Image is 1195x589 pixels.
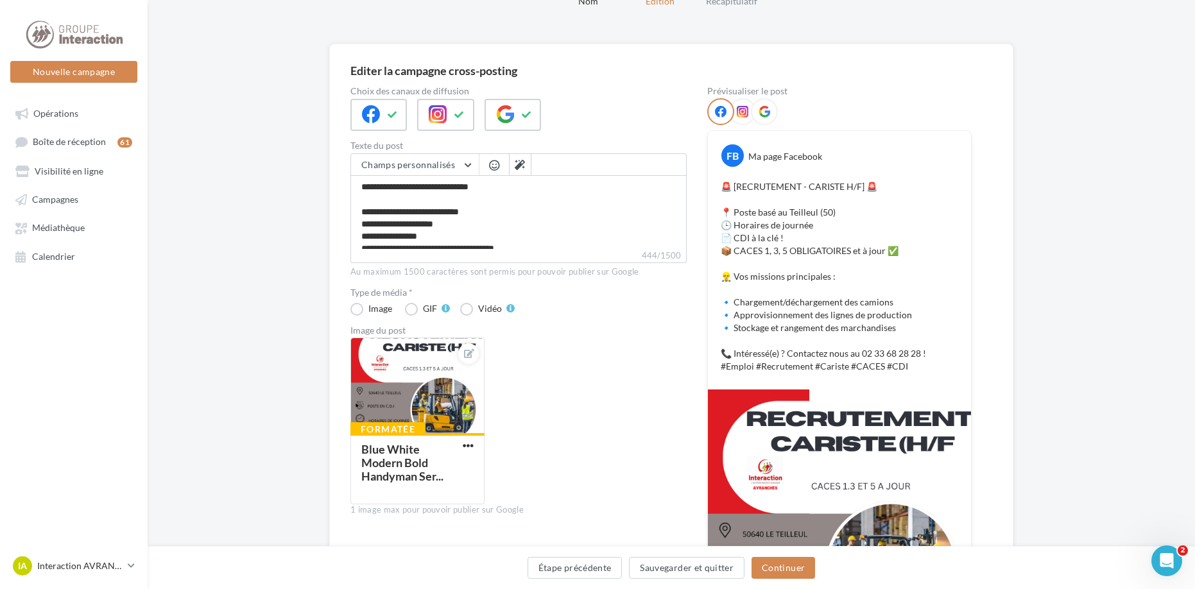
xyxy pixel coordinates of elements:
div: Image [368,304,392,313]
span: Campagnes [32,194,78,205]
span: Opérations [33,108,78,119]
a: Calendrier [8,244,140,268]
a: Boîte de réception61 [8,130,140,153]
div: Blue White Modern Bold Handyman Ser... [361,442,443,483]
button: Continuer [752,557,815,579]
button: Champs personnalisés [351,154,479,176]
div: Prévisualiser le post [707,87,972,96]
a: Visibilité en ligne [8,159,140,182]
span: Médiathèque [32,223,85,234]
p: Interaction AVRANCHES [37,559,123,572]
label: 444/1500 [350,249,687,263]
button: Nouvelle campagne [10,61,137,83]
div: Image du post [350,326,687,335]
span: Champs personnalisés [361,159,455,170]
label: Texte du post [350,141,687,150]
div: 61 [117,137,132,148]
span: Visibilité en ligne [35,166,103,176]
span: IA [18,559,27,572]
div: 1 image max pour pouvoir publier sur Google [350,504,687,516]
span: Calendrier [32,251,75,262]
div: Formatée [350,422,426,436]
span: 2 [1178,545,1188,556]
div: Editer la campagne cross-posting [350,65,517,76]
label: Choix des canaux de diffusion [350,87,687,96]
div: FB [721,144,744,167]
div: Au maximum 1500 caractères sont permis pour pouvoir publier sur Google [350,266,687,278]
label: Type de média * [350,288,687,297]
p: 🚨 [RECRUTEMENT - CARISTE H/F] 🚨 📍 Poste basé au Teilleul (50) 🕒 Horaires de journée 📄 CDI à la cl... [721,180,958,373]
div: Ma page Facebook [748,150,822,163]
a: IA Interaction AVRANCHES [10,554,137,578]
button: Étape précédente [528,557,623,579]
span: Boîte de réception [33,137,106,148]
button: Sauvegarder et quitter [629,557,744,579]
a: Médiathèque [8,216,140,239]
div: Vidéo [478,304,502,313]
a: Campagnes [8,187,140,210]
div: GIF [423,304,437,313]
iframe: Intercom live chat [1151,545,1182,576]
a: Opérations [8,101,140,124]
